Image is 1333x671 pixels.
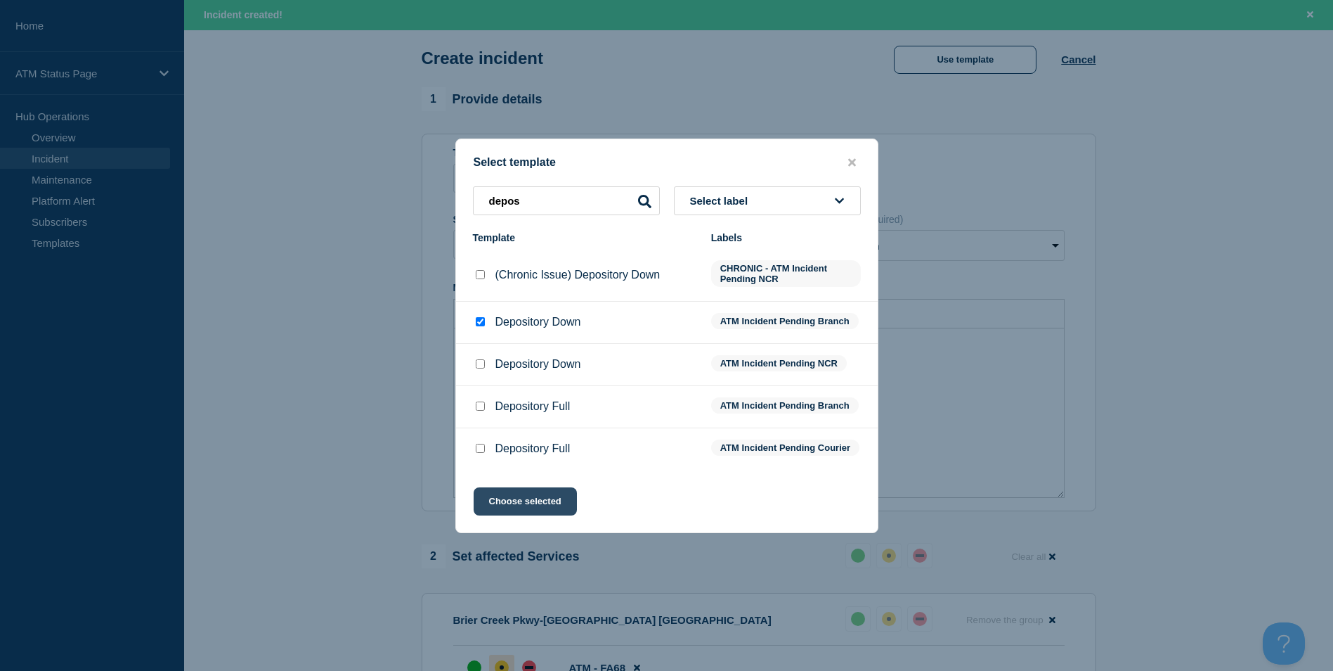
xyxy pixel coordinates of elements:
button: Select label [674,186,861,215]
div: Labels [711,232,861,243]
input: Search templates & labels [473,186,660,215]
input: Depository Down checkbox [476,359,485,369]
button: close button [844,156,860,170]
div: Select template [456,156,878,170]
span: ATM Incident Pending Branch [711,397,859,414]
p: Depository Down [495,316,581,328]
input: Depository Full checkbox [476,444,485,453]
span: Select label [690,195,754,207]
p: Depository Full [495,442,571,455]
span: ATM Incident Pending NCR [711,355,847,371]
input: (Chronic Issue) Depository Down checkbox [476,270,485,279]
p: (Chronic Issue) Depository Down [495,269,661,281]
span: CHRONIC - ATM Incident Pending NCR [711,260,861,287]
input: Depository Full checkbox [476,402,485,411]
input: Depository Down checkbox [476,317,485,326]
button: Choose selected [474,487,577,516]
p: Depository Full [495,400,571,413]
span: ATM Incident Pending Courier [711,440,859,456]
div: Template [473,232,697,243]
p: Depository Down [495,358,581,371]
span: ATM Incident Pending Branch [711,313,859,329]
